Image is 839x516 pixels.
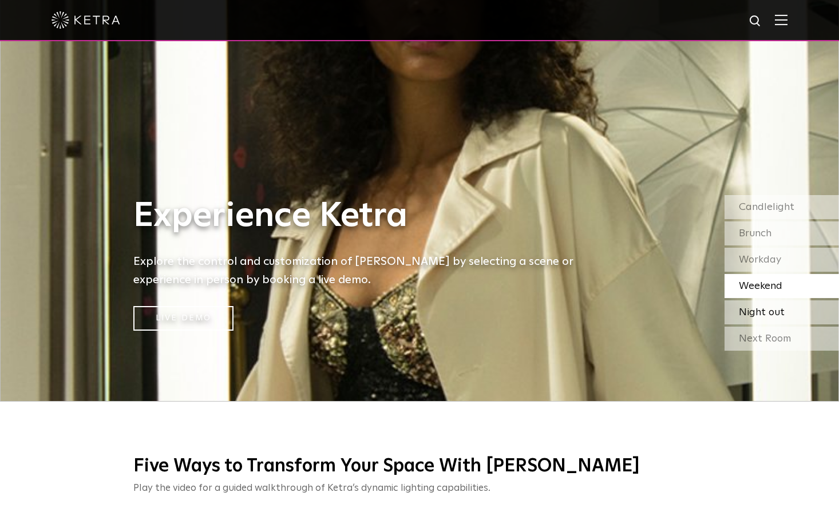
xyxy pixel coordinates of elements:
[739,228,771,239] span: Brunch
[52,11,120,29] img: ketra-logo-2019-white
[133,455,706,479] h3: Five Ways to Transform Your Space With [PERSON_NAME]
[749,14,763,29] img: search icon
[725,327,839,351] div: Next Room
[133,483,490,493] span: Play the video for a guided walkthrough of Ketra’s dynamic lighting capabilities.
[739,255,781,265] span: Workday
[775,14,787,25] img: Hamburger%20Nav.svg
[133,197,591,235] h1: Experience Ketra
[739,281,782,291] span: Weekend
[739,307,785,317] span: Night out
[133,306,234,331] a: Live Demo
[133,252,591,289] h5: Explore the control and customization of [PERSON_NAME] by selecting a scene or experience in pers...
[739,202,794,212] span: Candlelight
